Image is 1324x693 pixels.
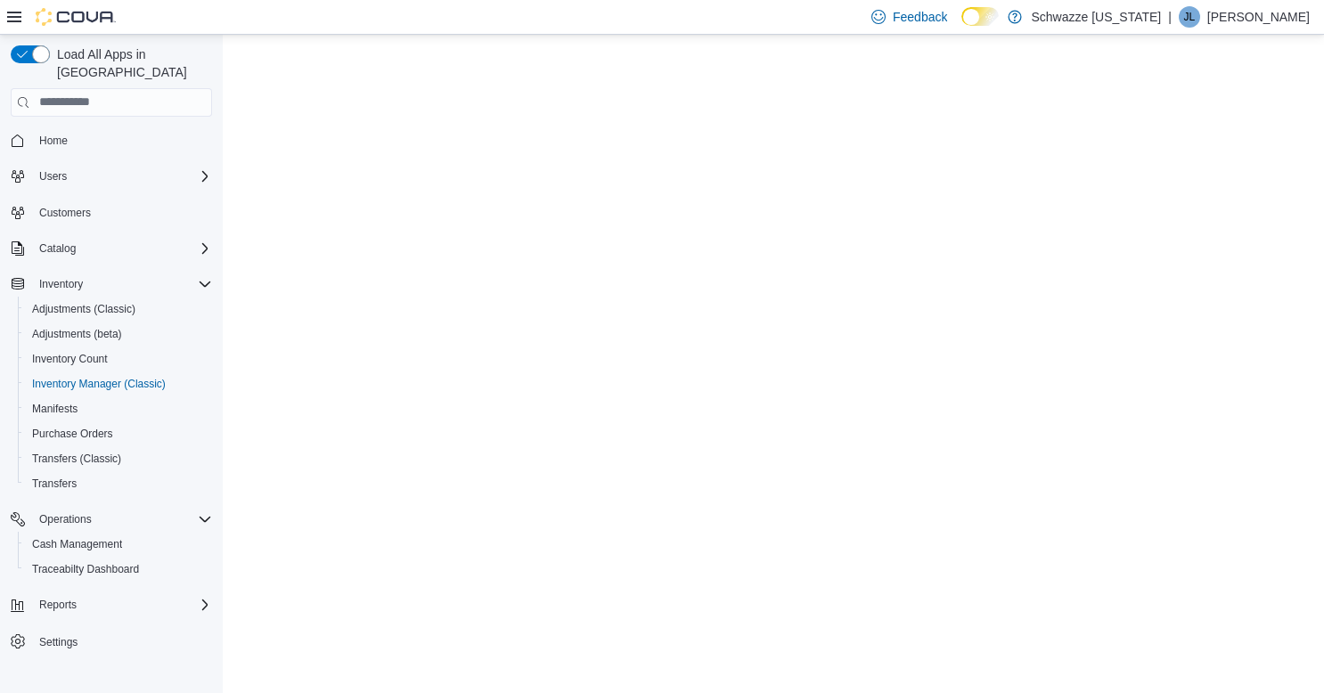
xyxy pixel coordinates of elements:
span: Feedback [893,8,947,26]
a: Inventory Count [25,348,115,370]
span: Load All Apps in [GEOGRAPHIC_DATA] [50,45,212,81]
a: Settings [32,632,85,653]
span: Manifests [32,402,78,416]
a: Customers [32,202,98,224]
p: Schwazze [US_STATE] [1031,6,1161,28]
button: Adjustments (beta) [18,322,219,346]
span: Users [39,169,67,183]
span: Operations [39,512,92,526]
span: Cash Management [25,534,212,555]
button: Settings [4,628,219,654]
span: Inventory [39,277,83,291]
span: Home [39,134,68,148]
a: Adjustments (beta) [25,323,129,345]
span: Catalog [32,238,212,259]
button: Reports [4,592,219,617]
button: Customers [4,200,219,225]
button: Cash Management [18,532,219,557]
span: Inventory Count [25,348,212,370]
span: Transfers (Classic) [25,448,212,469]
a: Home [32,130,75,151]
span: Cash Management [32,537,122,551]
span: Customers [32,201,212,224]
span: Inventory Manager (Classic) [25,373,212,395]
span: Transfers [25,473,212,494]
button: Inventory [32,273,90,295]
a: Purchase Orders [25,423,120,444]
img: Cova [36,8,116,26]
span: Reports [39,598,77,612]
p: [PERSON_NAME] [1207,6,1310,28]
span: Adjustments (beta) [25,323,212,345]
span: JL [1184,6,1196,28]
button: Transfers [18,471,219,496]
a: Transfers (Classic) [25,448,128,469]
button: Transfers (Classic) [18,446,219,471]
button: Purchase Orders [18,421,219,446]
button: Catalog [32,238,83,259]
span: Inventory [32,273,212,295]
a: Cash Management [25,534,129,555]
button: Home [4,127,219,153]
span: Transfers (Classic) [32,452,121,466]
button: Users [32,166,74,187]
a: Transfers [25,473,84,494]
button: Manifests [18,396,219,421]
a: Inventory Manager (Classic) [25,373,173,395]
button: Inventory Manager (Classic) [18,371,219,396]
span: Settings [32,630,212,652]
span: Catalog [39,241,76,256]
span: Customers [39,206,91,220]
span: Adjustments (Classic) [32,302,135,316]
span: Purchase Orders [25,423,212,444]
div: John Lieder [1179,6,1200,28]
button: Operations [4,507,219,532]
span: Manifests [25,398,212,420]
a: Traceabilty Dashboard [25,558,146,580]
span: Reports [32,594,212,616]
span: Inventory Count [32,352,108,366]
span: Inventory Manager (Classic) [32,377,166,391]
span: Adjustments (Classic) [25,298,212,320]
input: Dark Mode [961,7,999,26]
span: Adjustments (beta) [32,327,122,341]
span: Dark Mode [961,26,962,27]
button: Reports [32,594,84,616]
button: Traceabilty Dashboard [18,557,219,582]
span: Purchase Orders [32,427,113,441]
a: Adjustments (Classic) [25,298,143,320]
a: Manifests [25,398,85,420]
button: Catalog [4,236,219,261]
button: Users [4,164,219,189]
span: Users [32,166,212,187]
span: Transfers [32,477,77,491]
span: Traceabilty Dashboard [25,558,212,580]
button: Inventory Count [18,346,219,371]
span: Settings [39,635,78,649]
button: Inventory [4,272,219,297]
span: Operations [32,509,212,530]
span: Home [32,129,212,151]
button: Adjustments (Classic) [18,297,219,322]
button: Operations [32,509,99,530]
p: | [1168,6,1172,28]
span: Traceabilty Dashboard [32,562,139,576]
